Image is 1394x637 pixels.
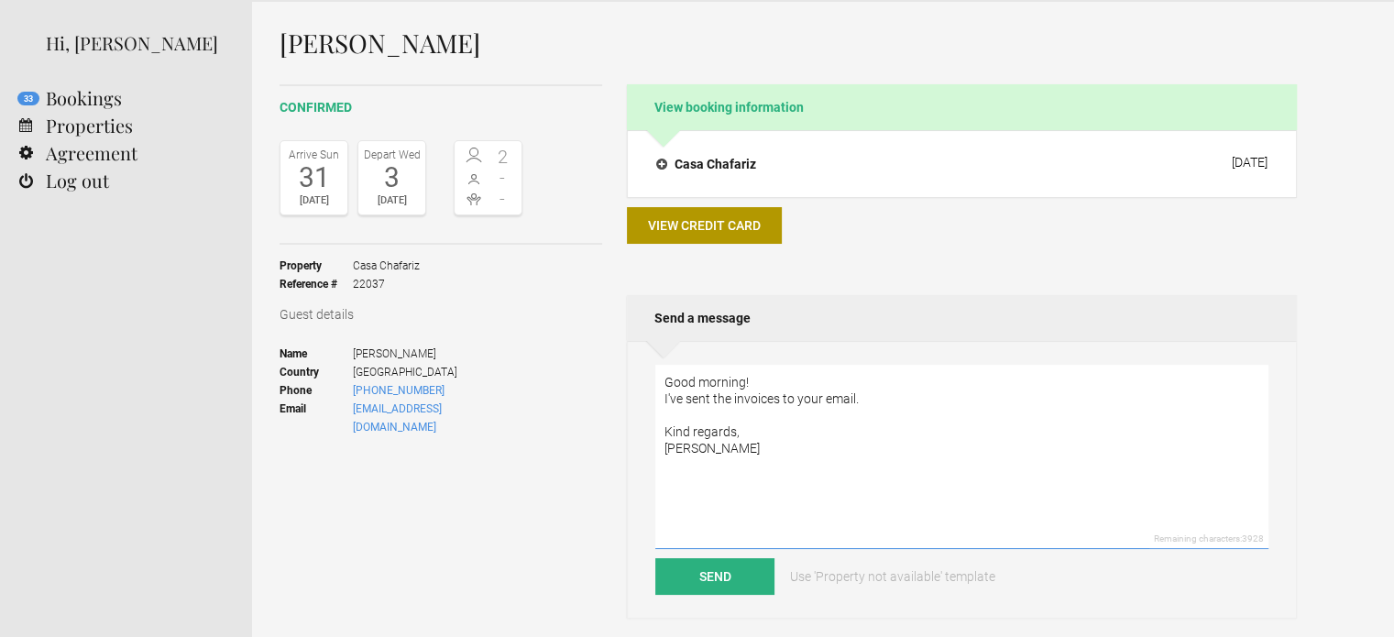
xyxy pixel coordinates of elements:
h2: confirmed [280,98,602,117]
strong: Property [280,257,353,275]
div: [DATE] [363,192,421,210]
strong: Name [280,345,353,363]
button: View credit card [627,207,782,244]
h3: Guest details [280,305,602,324]
h2: View booking information [627,84,1297,130]
span: [GEOGRAPHIC_DATA] [353,363,522,381]
span: - [488,169,518,187]
a: Use 'Property not available' template [777,558,1008,595]
h1: [PERSON_NAME] [280,29,1297,57]
h2: Send a message [627,295,1297,341]
strong: Phone [280,381,353,400]
span: Casa Chafariz [353,257,420,275]
div: Arrive Sun [285,146,343,164]
div: 31 [285,164,343,192]
h4: Casa Chafariz [656,155,756,173]
a: [EMAIL_ADDRESS][DOMAIN_NAME] [353,402,442,434]
span: 22037 [353,275,420,293]
span: View credit card [648,218,761,233]
div: Depart Wed [363,146,421,164]
span: 2 [488,148,518,166]
button: Send [655,558,774,595]
div: [DATE] [1232,155,1268,170]
strong: Email [280,400,353,436]
span: [PERSON_NAME] [353,345,522,363]
flynt-notification-badge: 33 [17,92,39,105]
span: - [488,190,518,208]
div: Hi, [PERSON_NAME] [46,29,225,57]
a: [PHONE_NUMBER] [353,384,445,397]
button: Casa Chafariz [DATE] [642,145,1282,183]
div: 3 [363,164,421,192]
strong: Reference # [280,275,353,293]
div: [DATE] [285,192,343,210]
strong: Country [280,363,353,381]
